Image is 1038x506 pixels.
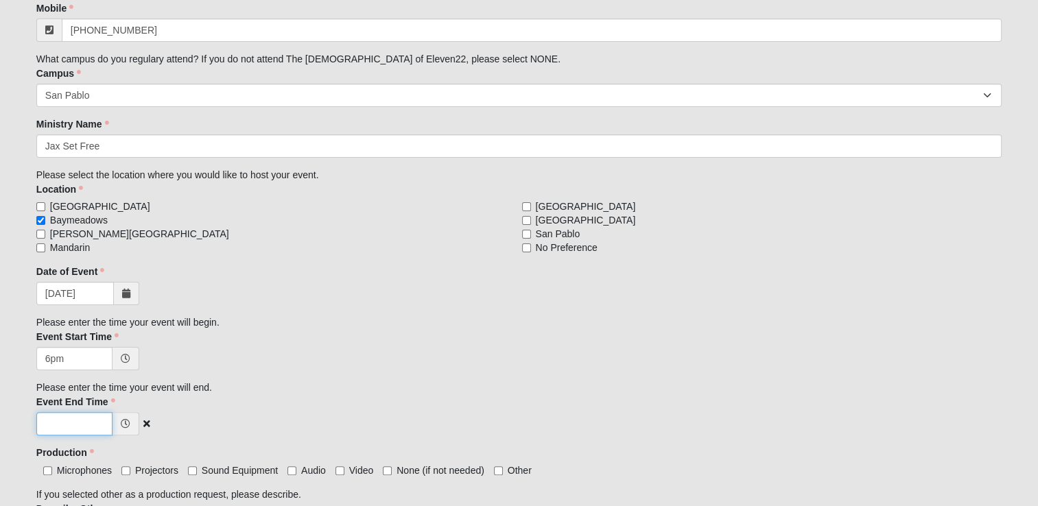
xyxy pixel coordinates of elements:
[397,465,484,476] span: None (if not needed)
[36,395,115,409] label: Event End Time
[36,446,94,459] label: Production
[43,466,52,475] input: Microphones
[36,182,83,196] label: Location
[57,465,112,476] span: Microphones
[536,200,636,213] span: [GEOGRAPHIC_DATA]
[50,241,90,254] span: Mandarin
[50,213,108,227] span: Baymeadows
[536,227,580,241] span: San Pablo
[36,67,81,80] label: Campus
[349,465,374,476] span: Video
[36,117,109,131] label: Ministry Name
[121,466,130,475] input: Projectors
[202,465,278,476] span: Sound Equipment
[494,466,503,475] input: Other
[287,466,296,475] input: Audio
[50,227,229,241] span: [PERSON_NAME][GEOGRAPHIC_DATA]
[508,465,532,476] span: Other
[36,202,45,211] input: [GEOGRAPHIC_DATA]
[36,265,104,278] label: Date of Event
[536,213,636,227] span: [GEOGRAPHIC_DATA]
[522,230,531,239] input: San Pablo
[536,241,598,254] span: No Preference
[135,465,178,476] span: Projectors
[522,243,531,252] input: No Preference
[188,466,197,475] input: Sound Equipment
[301,465,326,476] span: Audio
[36,330,119,344] label: Event Start Time
[522,202,531,211] input: [GEOGRAPHIC_DATA]
[335,466,344,475] input: Video
[36,216,45,225] input: Baymeadows
[383,466,392,475] input: None (if not needed)
[36,1,73,15] label: Mobile
[36,243,45,252] input: Mandarin
[522,216,531,225] input: [GEOGRAPHIC_DATA]
[50,200,150,213] span: [GEOGRAPHIC_DATA]
[36,230,45,239] input: [PERSON_NAME][GEOGRAPHIC_DATA]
